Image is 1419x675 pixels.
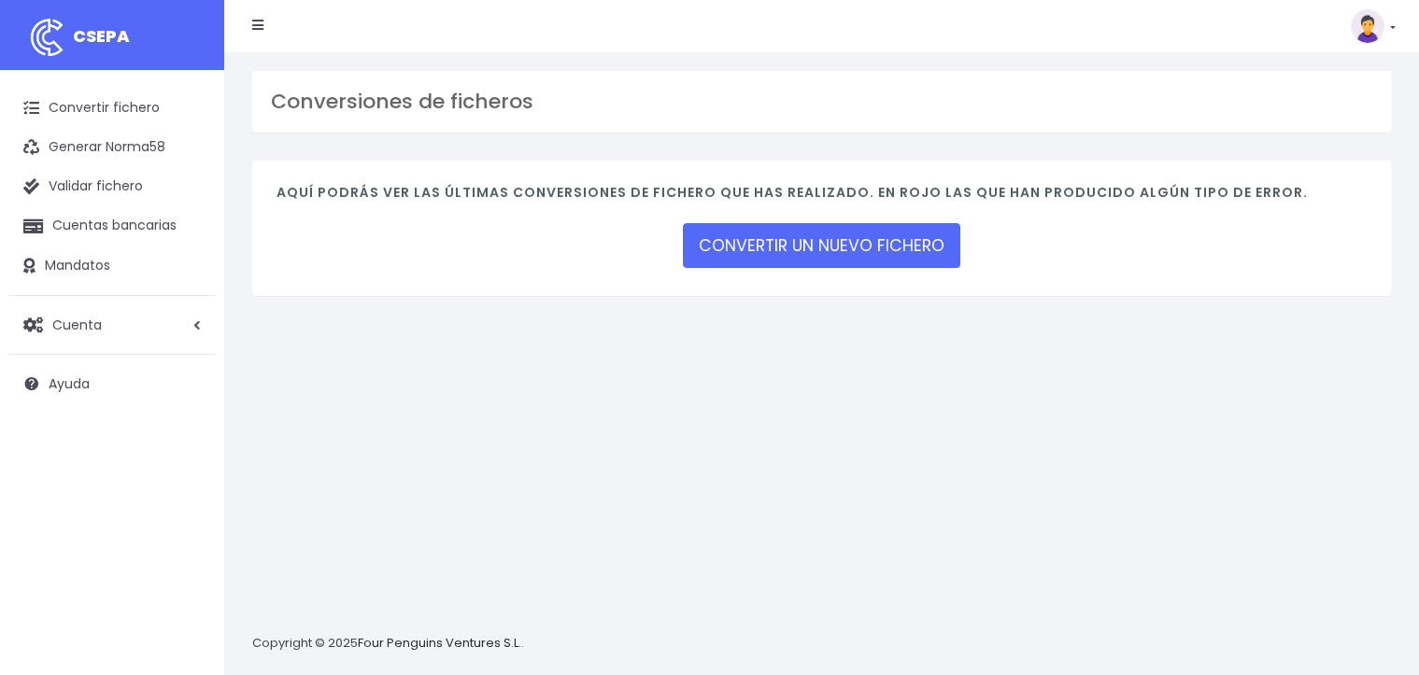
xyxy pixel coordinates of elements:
[1351,9,1384,43] img: profile
[252,634,524,654] p: Copyright © 2025 .
[9,246,215,286] a: Mandatos
[9,364,215,403] a: Ayuda
[358,634,521,652] a: Four Penguins Ventures S.L.
[49,374,90,393] span: Ayuda
[9,128,215,167] a: Generar Norma58
[271,90,1372,114] h3: Conversiones de ficheros
[73,24,130,48] span: CSEPA
[277,185,1367,210] h4: Aquí podrás ver las últimas conversiones de fichero que has realizado. En rojo las que han produc...
[9,89,215,128] a: Convertir fichero
[23,14,70,61] img: logo
[9,206,215,246] a: Cuentas bancarias
[52,315,102,333] span: Cuenta
[9,305,215,345] a: Cuenta
[9,167,215,206] a: Validar fichero
[683,223,960,268] a: CONVERTIR UN NUEVO FICHERO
